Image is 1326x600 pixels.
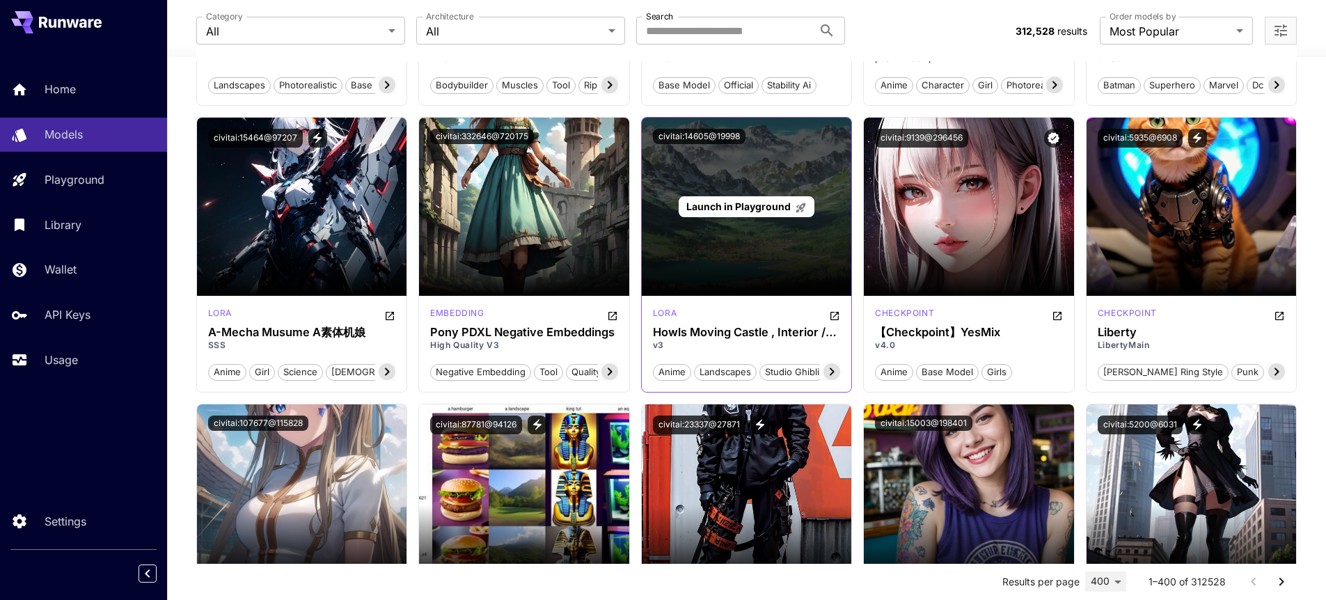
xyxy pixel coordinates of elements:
span: photorealistic [274,79,342,93]
h3: Howls Moving Castle , Interior / Scenery [PERSON_NAME] ( Ghibli Style ) v3 [653,326,841,339]
span: science [278,365,322,379]
button: civitai:5200@6031 [1098,416,1183,434]
span: Most Popular [1110,23,1231,40]
span: superhero [1144,79,1200,93]
span: 312,528 [1016,25,1055,37]
span: landscapes [209,79,270,93]
button: Go to next page [1268,568,1295,596]
span: ripped [579,79,619,93]
div: 【Checkpoint】YesMix [875,326,1063,339]
button: anime [875,363,913,381]
button: punk [1231,363,1264,381]
label: Search [646,10,673,22]
p: Wallet [45,261,77,278]
button: civitai:9139@296456 [875,129,968,148]
span: punk [1232,365,1263,379]
span: base model [917,365,978,379]
span: girl [973,79,997,93]
span: character [917,79,969,93]
button: Open in CivitAI [1052,307,1063,324]
p: lora [208,307,232,319]
div: Howls Moving Castle , Interior / Scenery LoRA ( Ghibli Style ) v3 [653,326,841,339]
button: tool [546,76,576,94]
p: 1–400 of 312528 [1149,575,1226,589]
button: official [718,76,759,94]
div: Pony [430,307,484,324]
button: ripped [578,76,619,94]
p: Usage [45,352,78,368]
span: anime [209,365,246,379]
button: Collapse sidebar [139,565,157,583]
button: View trigger words [308,129,327,148]
button: quality up [566,363,622,381]
button: photorealistic [274,76,342,94]
p: checkpoint [875,307,934,319]
p: Results per page [1002,575,1080,589]
button: girl [249,363,275,381]
button: Verified working [1044,129,1063,148]
button: Open in CivitAI [829,307,840,324]
button: civitai:87781@94126 [430,416,522,434]
div: Collapse sidebar [149,561,167,586]
p: Models [45,126,83,143]
span: negative embedding [431,365,530,379]
span: tool [535,365,562,379]
p: High Quality V3 [430,339,618,352]
span: studio ghibli [760,365,824,379]
button: View trigger words [1188,416,1207,434]
span: [DEMOGRAPHIC_DATA] [326,365,437,379]
button: anime [875,76,913,94]
p: checkpoint [1098,307,1157,319]
button: [DEMOGRAPHIC_DATA] [326,363,438,381]
p: v3 [653,339,841,352]
span: landscapes [695,365,756,379]
button: girl [972,76,998,94]
span: photorealistic [1002,79,1069,93]
button: Open in CivitAI [607,307,618,324]
label: Architecture [426,10,473,22]
h3: A-Mecha Musume A素体机娘 [208,326,396,339]
button: negative embedding [430,363,531,381]
span: results [1057,25,1087,37]
span: girl [250,365,274,379]
span: base model [654,79,715,93]
button: Open in CivitAI [384,307,395,324]
span: anime [654,365,690,379]
button: dc comics [1247,76,1304,94]
div: SD 1.5 [875,307,934,324]
p: Settings [45,513,86,530]
button: View trigger words [528,416,546,434]
button: [PERSON_NAME] ring style [1098,363,1229,381]
label: Order models by [1110,10,1176,22]
span: dc comics [1247,79,1303,93]
span: muscles [497,79,543,93]
p: embedding [430,307,484,319]
button: landscapes [208,76,271,94]
button: civitai:15003@198401 [875,416,972,431]
div: SD 1.5 [208,307,232,324]
p: LibertyMain [1098,339,1286,352]
span: Launch in Playground [686,200,791,212]
button: anime [208,363,246,381]
button: View trigger words [751,416,770,434]
button: View trigger words [1188,129,1207,148]
span: quality up [567,365,621,379]
button: girls [981,363,1012,381]
label: Category [206,10,243,22]
p: Home [45,81,76,97]
span: base model [346,79,407,93]
div: SD 1.5 [653,307,677,324]
button: civitai:107677@115828 [208,416,308,431]
span: stability ai [762,79,816,93]
button: Open more filters [1272,22,1289,40]
span: All [426,23,603,40]
p: lora [653,307,677,319]
h3: Pony PDXL Negative Embeddings [430,326,618,339]
span: anime [876,365,913,379]
a: Launch in Playground [679,196,814,218]
button: civitai:332646@720175 [430,129,534,144]
button: science [278,363,323,381]
button: base model [653,76,716,94]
